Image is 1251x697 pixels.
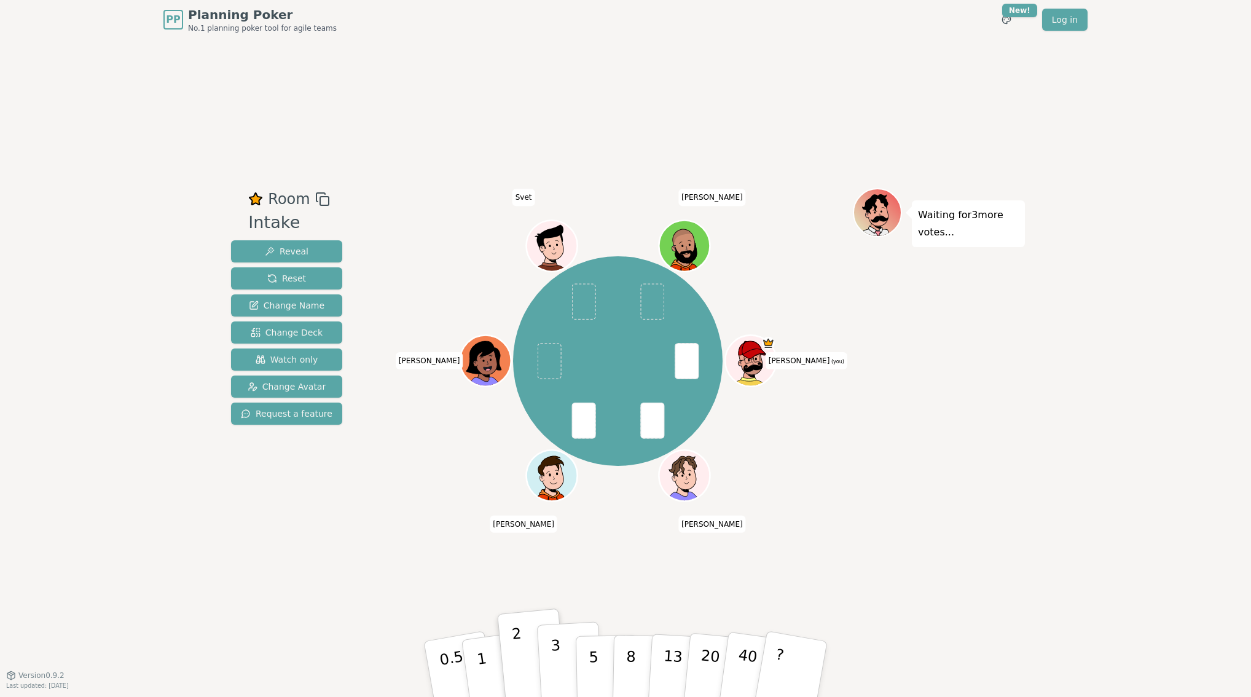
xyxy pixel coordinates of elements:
[511,625,527,692] p: 2
[726,337,774,385] button: Click to change your avatar
[6,682,69,689] span: Last updated: [DATE]
[251,326,323,339] span: Change Deck
[248,210,329,235] div: Intake
[6,671,65,680] button: Version0.9.2
[241,408,332,420] span: Request a feature
[18,671,65,680] span: Version 0.9.2
[231,321,342,344] button: Change Deck
[396,352,463,369] span: Click to change your name
[762,337,775,350] span: Carlos is the host
[268,188,310,210] span: Room
[248,188,263,210] button: Remove as favourite
[231,403,342,425] button: Request a feature
[678,189,746,207] span: Click to change your name
[678,516,746,533] span: Click to change your name
[188,23,337,33] span: No.1 planning poker tool for agile teams
[995,9,1018,31] button: New!
[249,299,324,312] span: Change Name
[267,272,306,285] span: Reset
[829,359,844,364] span: (you)
[231,294,342,317] button: Change Name
[1002,4,1037,17] div: New!
[490,516,557,533] span: Click to change your name
[166,12,180,27] span: PP
[918,207,1019,241] p: Waiting for 3 more votes...
[256,353,318,366] span: Watch only
[188,6,337,23] span: Planning Poker
[163,6,337,33] a: PPPlanning PokerNo.1 planning poker tool for agile teams
[231,376,342,398] button: Change Avatar
[231,348,342,371] button: Watch only
[265,245,308,258] span: Reveal
[248,380,326,393] span: Change Avatar
[231,267,342,289] button: Reset
[766,352,847,369] span: Click to change your name
[512,189,535,207] span: Click to change your name
[231,240,342,262] button: Reveal
[1042,9,1088,31] a: Log in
